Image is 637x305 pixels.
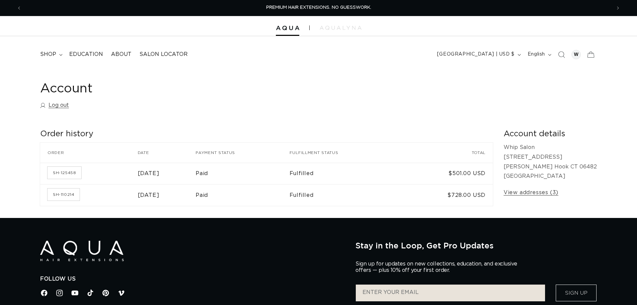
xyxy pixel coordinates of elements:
[276,26,299,30] img: Aqua Hair Extensions
[402,163,493,184] td: $501.00 USD
[36,47,65,62] summary: shop
[196,163,289,184] td: Paid
[611,2,625,14] button: Next announcement
[504,129,597,139] h2: Account details
[40,81,597,97] h1: Account
[504,188,558,198] a: View addresses (3)
[266,5,371,10] span: PREMIUM HAIR EXTENSIONS. NO GUESSWORK.
[290,143,402,163] th: Fulfillment status
[355,241,597,250] h2: Stay in the Loop, Get Pro Updates
[65,47,107,62] a: Education
[196,143,289,163] th: Payment status
[355,261,523,274] p: Sign up for updates on new collections, education, and exclusive offers — plus 10% off your first...
[528,51,545,58] span: English
[320,26,361,30] img: aqualyna.com
[556,285,597,301] button: Sign Up
[40,129,493,139] h2: Order history
[290,184,402,206] td: Fulfilled
[402,184,493,206] td: $728.00 USD
[290,163,402,184] td: Fulfilled
[196,184,289,206] td: Paid
[504,143,597,181] p: Whip Salon [STREET_ADDRESS] [PERSON_NAME] Hook CT 06482 [GEOGRAPHIC_DATA]
[554,47,569,62] summary: Search
[433,48,524,61] button: [GEOGRAPHIC_DATA] | USD $
[47,188,80,201] a: Order number SH-110214
[138,143,196,163] th: Date
[139,51,188,58] span: Salon Locator
[40,276,345,283] h2: Follow Us
[138,193,160,198] time: [DATE]
[69,51,103,58] span: Education
[356,285,545,301] input: ENTER YOUR EMAIL
[524,48,554,61] button: English
[437,51,515,58] span: [GEOGRAPHIC_DATA] | USD $
[138,171,160,176] time: [DATE]
[107,47,135,62] a: About
[135,47,192,62] a: Salon Locator
[402,143,493,163] th: Total
[12,2,26,14] button: Previous announcement
[40,241,124,261] img: Aqua Hair Extensions
[40,51,56,58] span: shop
[111,51,131,58] span: About
[40,143,138,163] th: Order
[40,100,69,110] a: Log out
[47,167,81,179] a: Order number SH-125458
